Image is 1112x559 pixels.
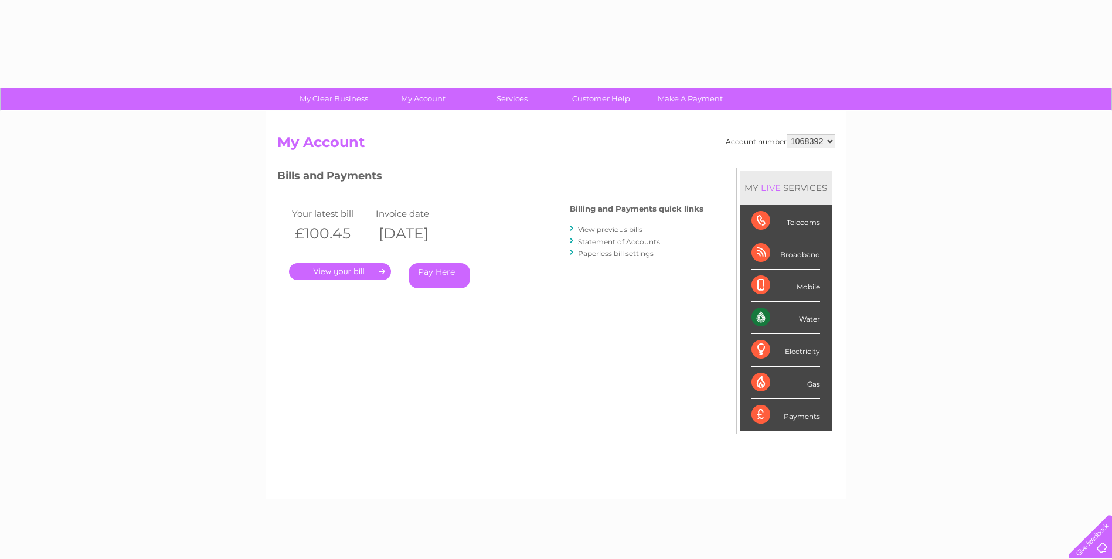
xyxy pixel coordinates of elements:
[277,168,703,188] h3: Bills and Payments
[751,270,820,302] div: Mobile
[751,367,820,399] div: Gas
[751,399,820,431] div: Payments
[759,182,783,193] div: LIVE
[285,88,382,110] a: My Clear Business
[751,205,820,237] div: Telecoms
[570,204,703,213] h4: Billing and Payments quick links
[553,88,649,110] a: Customer Help
[578,237,660,246] a: Statement of Accounts
[578,249,654,258] a: Paperless bill settings
[289,221,373,246] th: £100.45
[578,225,642,234] a: View previous bills
[740,171,832,204] div: MY SERVICES
[751,302,820,334] div: Water
[642,88,739,110] a: Make A Payment
[464,88,560,110] a: Services
[375,88,471,110] a: My Account
[726,134,835,148] div: Account number
[289,263,391,280] a: .
[277,134,835,156] h2: My Account
[409,263,470,288] a: Pay Here
[373,221,457,246] th: [DATE]
[751,237,820,270] div: Broadband
[373,206,457,221] td: Invoice date
[751,334,820,366] div: Electricity
[289,206,373,221] td: Your latest bill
